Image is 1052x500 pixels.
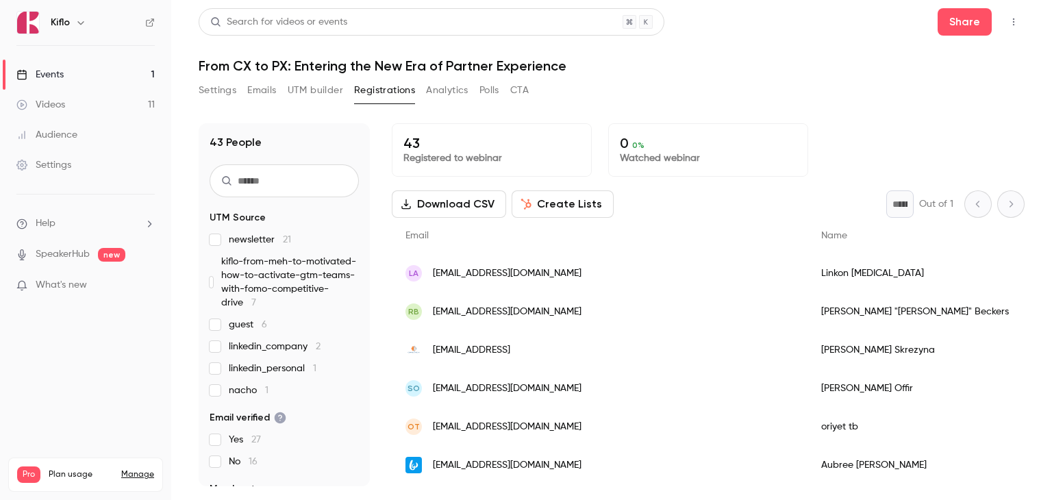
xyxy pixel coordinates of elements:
[36,247,90,262] a: SpeakerHub
[807,292,1023,331] div: [PERSON_NAME] "[PERSON_NAME]" Beckers
[433,305,581,319] span: [EMAIL_ADDRESS][DOMAIN_NAME]
[17,12,39,34] img: Kiflo
[316,342,321,351] span: 2
[247,79,276,101] button: Emails
[210,482,273,496] span: Member type
[620,135,797,151] p: 0
[919,197,953,211] p: Out of 1
[229,340,321,353] span: linkedin_company
[210,15,347,29] div: Search for videos or events
[51,16,70,29] h6: Kiflo
[210,411,286,425] span: Email verified
[138,279,155,292] iframe: Noticeable Trigger
[409,267,418,279] span: LA
[199,58,1025,74] h1: From CX to PX: Entering the New Era of Partner Experience
[249,457,258,466] span: 16
[354,79,415,101] button: Registrations
[405,342,422,358] img: runconnective.ai
[405,231,429,240] span: Email
[229,233,291,247] span: newsletter
[620,151,797,165] p: Watched webinar
[36,278,87,292] span: What's new
[229,384,268,397] span: nacho
[807,254,1023,292] div: Linkon [MEDICAL_DATA]
[433,458,581,473] span: [EMAIL_ADDRESS][DOMAIN_NAME]
[632,140,644,150] span: 0 %
[510,79,529,101] button: CTA
[408,305,419,318] span: RB
[821,231,847,240] span: Name
[17,466,40,483] span: Pro
[210,134,262,151] h1: 43 People
[938,8,992,36] button: Share
[221,255,359,310] span: kiflo-from-meh-to-motivated-how-to-activate-gtm-teams-with-fomo-competitive-drive
[16,128,77,142] div: Audience
[479,79,499,101] button: Polls
[16,158,71,172] div: Settings
[36,216,55,231] span: Help
[403,151,580,165] p: Registered to webinar
[405,457,422,473] img: bandwidth.com
[433,382,581,396] span: [EMAIL_ADDRESS][DOMAIN_NAME]
[49,469,113,480] span: Plan usage
[403,135,580,151] p: 43
[229,433,261,447] span: Yes
[16,68,64,82] div: Events
[229,362,316,375] span: linkedin_personal
[121,469,154,480] a: Manage
[512,190,614,218] button: Create Lists
[807,446,1023,484] div: Aubree [PERSON_NAME]
[265,386,268,395] span: 1
[426,79,468,101] button: Analytics
[283,235,291,245] span: 21
[807,331,1023,369] div: [PERSON_NAME] Skrezyna
[408,421,420,433] span: ot
[16,98,65,112] div: Videos
[210,211,266,225] span: UTM Source
[433,420,581,434] span: [EMAIL_ADDRESS][DOMAIN_NAME]
[229,455,258,468] span: No
[288,79,343,101] button: UTM builder
[98,248,125,262] span: new
[16,216,155,231] li: help-dropdown-opener
[251,298,256,308] span: 7
[229,318,267,332] span: guest
[433,343,510,358] span: [EMAIL_ADDRESS]
[262,320,267,329] span: 6
[251,435,261,445] span: 27
[392,190,506,218] button: Download CSV
[199,79,236,101] button: Settings
[807,369,1023,408] div: [PERSON_NAME] Offir
[408,382,420,395] span: SO
[433,266,581,281] span: [EMAIL_ADDRESS][DOMAIN_NAME]
[313,364,316,373] span: 1
[807,408,1023,446] div: oriyet tb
